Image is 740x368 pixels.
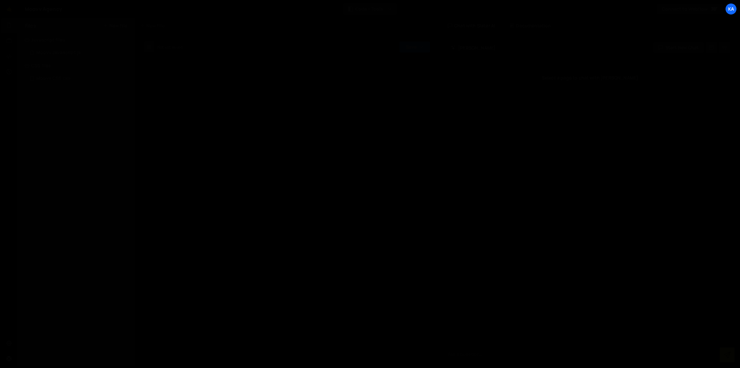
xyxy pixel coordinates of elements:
[157,44,182,50] div: Not yet saved
[451,45,496,51] h2: [PERSON_NAME]
[25,46,135,59] div: 15428/40675.js
[441,18,502,33] div: Chat with Slater AI
[1,1,17,17] a: 🤙
[399,41,430,53] button: Save
[343,3,397,15] button: Code + Tools
[25,5,62,13] div: Moovv Agency
[140,23,167,29] div: New File
[17,33,135,46] div: Javascript files
[103,23,127,28] button: New File
[36,50,81,56] div: Moovv Javascript.js
[25,22,36,29] h2: Files
[36,76,71,81] div: Moovv CSS.css
[653,42,704,53] button: Start new chat
[656,3,723,15] a: Connect to Webflow
[25,72,135,85] div: 15428/40678.css
[17,59,135,72] div: CSS files
[725,3,737,15] a: Ka
[503,18,557,33] div: Documentation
